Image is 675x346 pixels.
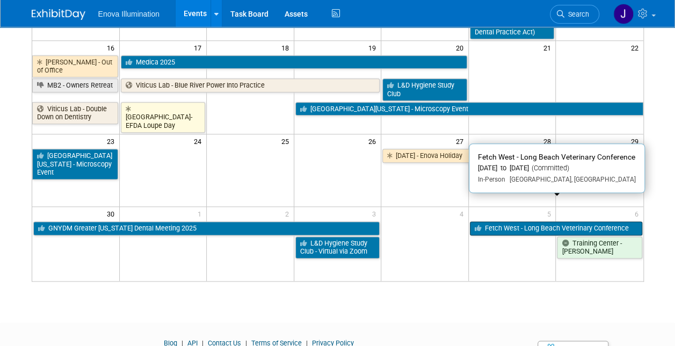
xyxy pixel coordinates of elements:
a: [GEOGRAPHIC_DATA][US_STATE] - Microscopy Event [32,149,118,179]
span: 2 [284,207,294,220]
span: 5 [546,207,555,220]
span: [GEOGRAPHIC_DATA], [GEOGRAPHIC_DATA] [505,176,636,183]
a: L&D Hygiene Study Club [382,78,467,100]
span: Enova Illumination [98,10,159,18]
a: GNYDM Greater [US_STATE] Dental Meeting 2025 [33,221,380,235]
span: In-Person [478,176,505,183]
span: 25 [280,134,294,148]
span: 28 [542,134,555,148]
span: 18 [280,41,294,54]
span: 24 [193,134,206,148]
a: [GEOGRAPHIC_DATA]-EFDA Loupe Day [121,102,206,133]
span: 4 [459,207,468,220]
span: 1 [197,207,206,220]
span: 6 [634,207,643,220]
span: 30 [106,207,119,220]
a: Viticus Lab - Blue River Power Into Practice [121,78,380,92]
span: 17 [193,41,206,54]
span: 16 [106,41,119,54]
span: 19 [367,41,381,54]
a: Medica 2025 [121,55,467,69]
span: (Committed) [529,164,569,172]
span: 20 [455,41,468,54]
a: [PERSON_NAME] - Out of Office [32,55,118,77]
span: 26 [367,134,381,148]
span: 22 [630,41,643,54]
a: Training Center - [PERSON_NAME] [557,236,642,258]
span: Search [564,10,589,18]
a: [GEOGRAPHIC_DATA][US_STATE] - Microscopy Event [295,102,643,116]
span: Fetch West - Long Beach Veterinary Conference [478,153,635,161]
a: L&D Hygiene Study Club - Virtual via Zoom [295,236,380,258]
a: Search [550,5,599,24]
span: 3 [371,207,381,220]
img: ExhibitDay [32,9,85,20]
a: MB2 - Owners Retreat [32,78,118,92]
div: [DATE] to [DATE] [478,164,636,173]
img: JeffD Dyll [613,4,634,24]
span: 21 [542,41,555,54]
span: 27 [455,134,468,148]
a: Viticus Lab - Double Down on Dentistry [32,102,118,124]
span: 23 [106,134,119,148]
a: Fetch West - Long Beach Veterinary Conference [470,221,642,235]
span: 29 [630,134,643,148]
a: [DATE] - Enova Holiday [382,149,554,163]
